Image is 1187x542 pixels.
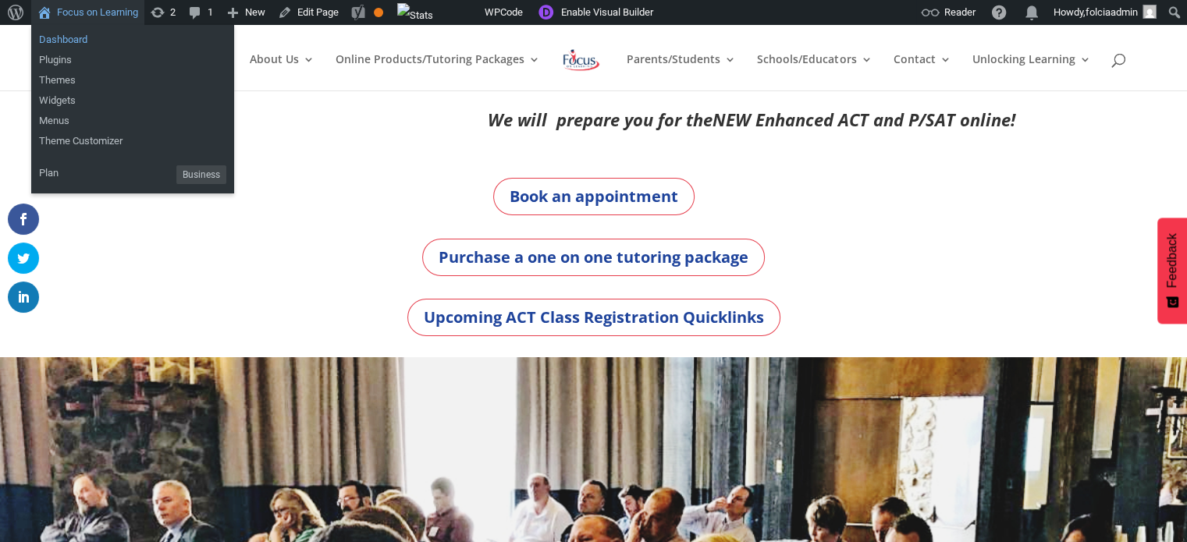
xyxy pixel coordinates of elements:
[31,131,234,151] a: Theme Customizer
[31,30,234,50] a: Dashboard
[374,8,383,17] div: OK
[488,108,713,131] em: We will prepare you for the
[397,3,433,28] img: Views over 48 hours. Click for more Jetpack Stats.
[1157,218,1187,324] button: Feedback - Show survey
[757,54,872,90] a: Schools/Educators
[627,54,736,90] a: Parents/Students
[561,46,602,74] img: Focus on Learning
[493,178,695,215] a: Book an appointment
[407,299,780,336] a: Upcoming ACT Class Registration Quicklinks
[893,54,951,90] a: Contact
[422,239,765,276] a: Purchase a one on one tutoring package
[713,108,1015,131] em: NEW Enhanced ACT and P/SAT online!
[336,54,540,90] a: Online Products/Tutoring Packages
[31,70,234,90] a: Themes
[31,90,234,111] a: Widgets
[31,111,234,131] a: Menus
[31,66,234,156] ul: Focus on Learning
[250,54,315,90] a: About Us
[972,54,1090,90] a: Unlocking Learning
[31,50,234,70] a: Plugins
[1165,233,1179,288] span: Feedback
[31,156,234,193] ul: Focus on Learning
[1086,6,1138,18] span: folciaadmin
[39,161,59,186] span: Plan
[31,25,234,75] ul: Focus on Learning
[176,165,226,184] span: Business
